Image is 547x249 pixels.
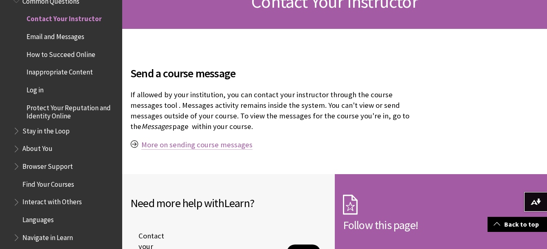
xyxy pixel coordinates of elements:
[130,90,418,132] p: If allowed by your institution, you can contact your instructor through the course messages tool ...
[22,124,70,135] span: Stay in the Loop
[488,217,547,232] a: Back to top
[26,66,93,76] span: Inappropriate Content
[26,83,44,94] span: Log in
[26,48,95,59] span: How to Succeed Online
[22,142,53,153] span: About You
[22,195,82,206] span: Interact with Others
[26,30,84,41] span: Email and Messages
[343,194,358,215] img: Subscription Icon
[224,196,250,210] span: Learn
[22,159,73,170] span: Browser Support
[130,194,328,212] h2: Need more help with ?
[22,213,54,224] span: Languages
[26,101,116,120] span: Protect Your Reputation and Identity Online
[22,177,74,188] span: Find Your Courses
[26,12,102,23] span: Contact Your Instructor
[343,216,539,234] h2: Follow this page!
[130,65,418,82] span: Send a course message
[141,122,171,131] span: Messages
[141,140,253,150] a: More on sending course messages
[22,231,73,242] span: Navigate in Learn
